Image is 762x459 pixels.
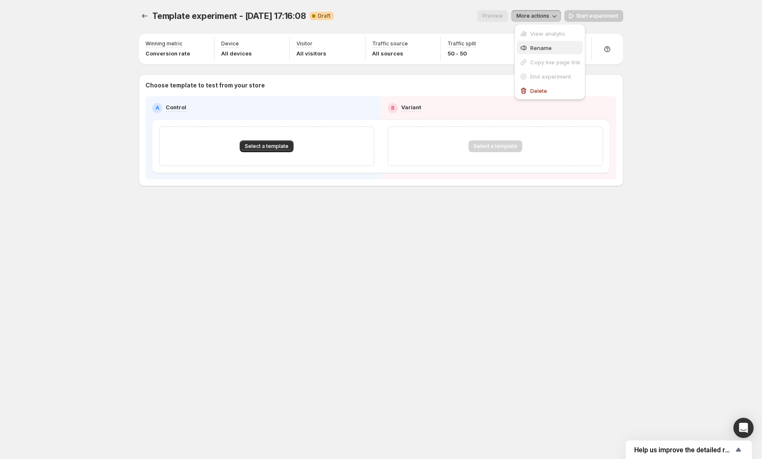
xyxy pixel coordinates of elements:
[516,13,549,19] span: More actions
[146,49,190,58] p: Conversion rate
[221,49,252,58] p: All devices
[530,30,566,37] span: View analytic
[152,11,306,21] span: Template experiment - [DATE] 17:16:08
[517,26,583,40] button: View analytic
[156,105,159,111] h2: A
[530,45,552,51] span: Rename
[245,143,288,150] span: Select a template
[391,105,394,111] h2: B
[139,10,151,22] button: Experiments
[733,418,754,438] div: Open Intercom Messenger
[517,69,583,83] button: End experiment
[511,10,561,22] button: More actions
[530,87,547,94] span: Delete
[146,40,183,47] p: Winning metric
[517,55,583,69] button: Copy live page link
[530,59,580,66] span: Copy live page link
[447,49,476,58] p: 50 - 50
[634,446,733,454] span: Help us improve the detailed report for A/B campaigns
[530,73,571,80] span: End experiment
[517,41,583,54] button: Rename
[221,40,239,47] p: Device
[401,103,421,111] p: Variant
[240,140,294,152] button: Select a template
[634,445,743,455] button: Show survey - Help us improve the detailed report for A/B campaigns
[166,103,186,111] p: Control
[296,40,312,47] p: Visitor
[318,13,331,19] span: Draft
[372,40,408,47] p: Traffic source
[447,40,476,47] p: Traffic split
[146,81,616,90] p: Choose template to test from your store
[296,49,326,58] p: All visitors
[372,49,408,58] p: All sources
[517,84,583,97] button: Delete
